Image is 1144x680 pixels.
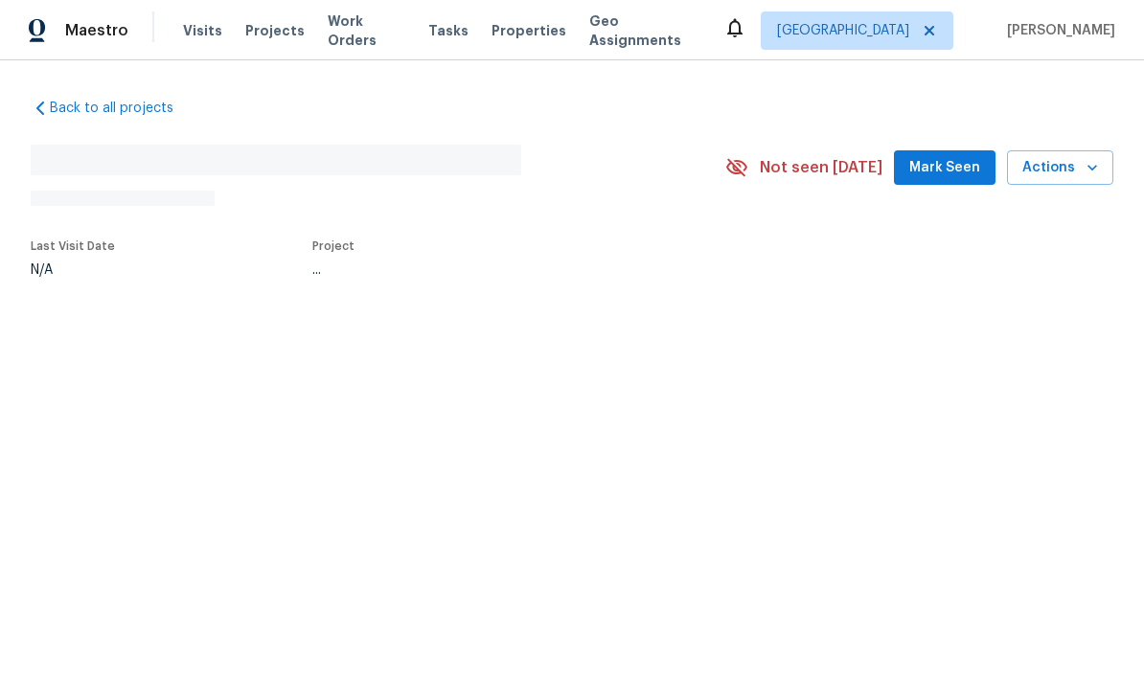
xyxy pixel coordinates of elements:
span: Not seen [DATE] [760,158,882,177]
span: Last Visit Date [31,240,115,252]
span: [GEOGRAPHIC_DATA] [777,21,909,40]
div: ... [312,263,680,277]
span: Visits [183,21,222,40]
div: N/A [31,263,115,277]
span: Projects [245,21,305,40]
span: Work Orders [328,11,405,50]
span: Properties [492,21,566,40]
span: Project [312,240,355,252]
span: Mark Seen [909,156,980,180]
span: Maestro [65,21,128,40]
button: Actions [1007,150,1113,186]
a: Back to all projects [31,99,215,118]
button: Mark Seen [894,150,995,186]
span: [PERSON_NAME] [999,21,1115,40]
span: Geo Assignments [589,11,700,50]
span: Actions [1022,156,1098,180]
span: Tasks [428,24,469,37]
